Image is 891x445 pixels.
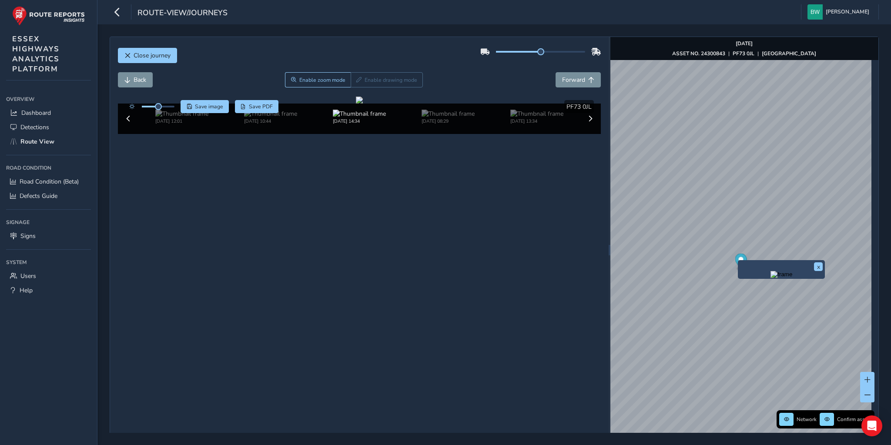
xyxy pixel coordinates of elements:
strong: [GEOGRAPHIC_DATA] [762,50,816,57]
span: PF73 0JL [566,103,592,111]
span: Road Condition (Beta) [20,177,79,186]
a: Road Condition (Beta) [6,174,91,189]
img: Thumbnail frame [422,110,475,118]
strong: ASSET NO. 24300843 [672,50,725,57]
div: Overview [6,93,91,106]
div: Signage [6,216,91,229]
span: Save PDF [249,103,273,110]
div: [DATE] 10:44 [244,118,297,124]
img: Thumbnail frame [510,110,563,118]
a: Defects Guide [6,189,91,203]
span: Forward [562,76,585,84]
img: diamond-layout [807,4,823,20]
button: Preview frame [740,271,823,277]
a: Help [6,283,91,298]
div: [DATE] 08:29 [422,118,475,124]
a: Users [6,269,91,283]
span: [PERSON_NAME] [826,4,869,20]
div: Road Condition [6,161,91,174]
strong: PF73 0JL [733,50,754,57]
img: Thumbnail frame [244,110,297,118]
img: Thumbnail frame [155,110,208,118]
img: frame [770,271,792,278]
span: Close journey [134,51,171,60]
span: Signs [20,232,36,240]
span: Route View [20,137,54,146]
button: [PERSON_NAME] [807,4,872,20]
div: Open Intercom Messenger [861,415,882,436]
a: Dashboard [6,106,91,120]
div: | | [672,50,816,57]
span: Enable zoom mode [299,77,345,84]
span: ESSEX HIGHWAYS ANALYTICS PLATFORM [12,34,60,74]
span: route-view/journeys [137,7,228,20]
span: Back [134,76,146,84]
button: Zoom [285,72,351,87]
strong: [DATE] [736,40,753,47]
div: [DATE] 13:34 [510,118,563,124]
div: Map marker [735,254,747,271]
a: Signs [6,229,91,243]
span: Save image [195,103,223,110]
span: Defects Guide [20,192,57,200]
span: Dashboard [21,109,51,117]
span: Help [20,286,33,294]
span: Confirm assets [837,416,872,423]
button: Close journey [118,48,177,63]
span: Users [20,272,36,280]
div: [DATE] 14:34 [333,118,386,124]
button: Back [118,72,153,87]
span: Network [797,416,817,423]
span: Detections [20,123,49,131]
img: rr logo [12,6,85,26]
a: Detections [6,120,91,134]
div: [DATE] 12:01 [155,118,208,124]
div: System [6,256,91,269]
img: Thumbnail frame [333,110,386,118]
button: x [814,262,823,271]
button: PDF [235,100,279,113]
a: Route View [6,134,91,149]
button: Forward [556,72,601,87]
button: Save [181,100,229,113]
